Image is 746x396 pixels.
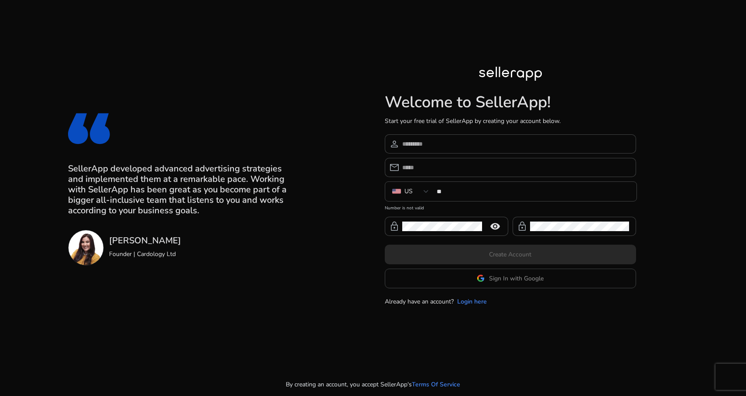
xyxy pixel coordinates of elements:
a: Login here [457,297,487,306]
p: Already have an account? [385,297,454,306]
div: US [404,187,413,196]
span: lock [389,221,400,232]
p: Start your free trial of SellerApp by creating your account below. [385,116,636,126]
span: person [389,139,400,149]
h1: Welcome to SellerApp! [385,93,636,112]
span: email [389,162,400,173]
h3: [PERSON_NAME] [109,236,181,246]
span: lock [517,221,527,232]
mat-icon: remove_red_eye [485,221,506,232]
p: Founder | Cardology Ltd [109,249,181,259]
h3: SellerApp developed advanced advertising strategies and implemented them at a remarkable pace. Wo... [68,164,291,216]
a: Terms Of Service [412,380,460,389]
mat-error: Number is not valid [385,202,636,212]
